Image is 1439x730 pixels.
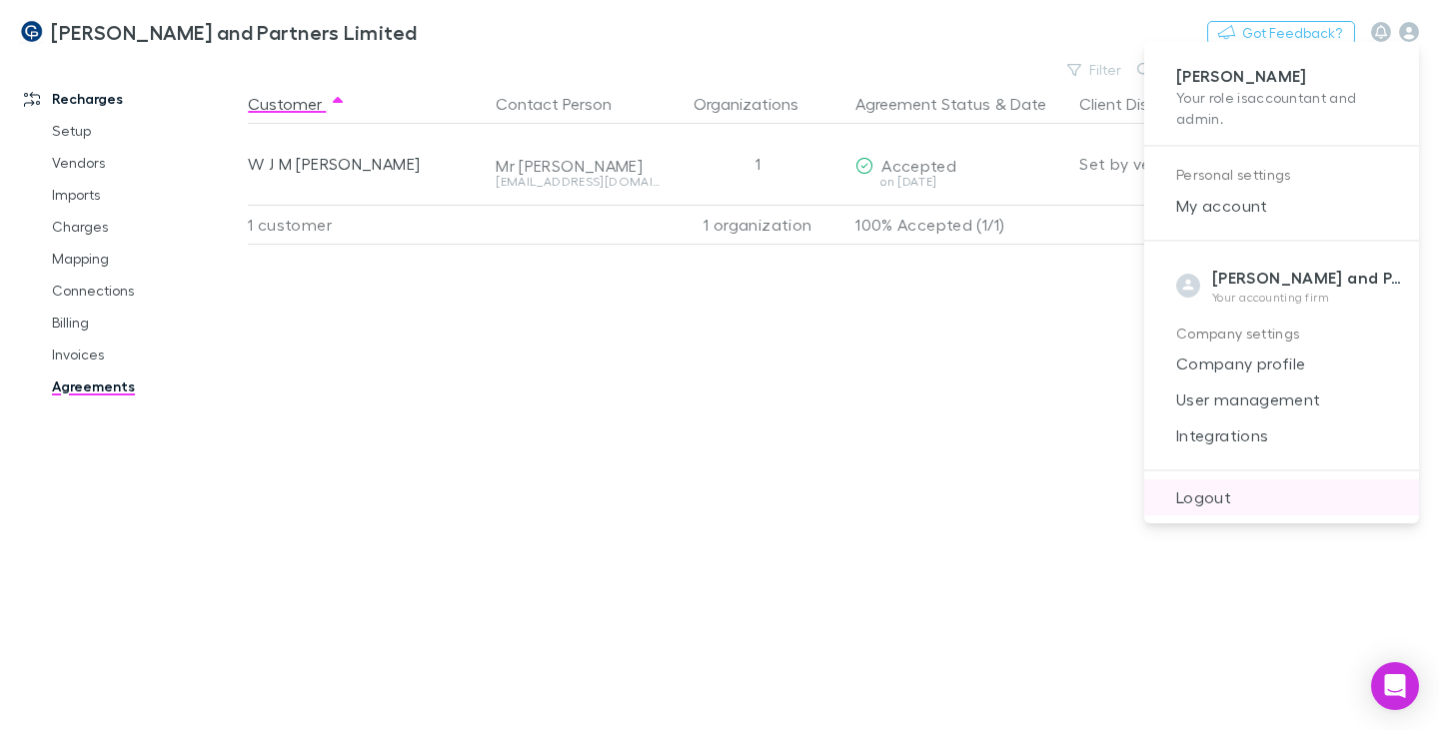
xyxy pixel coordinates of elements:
[1176,163,1387,188] p: Personal settings
[1160,194,1403,218] span: My account
[1176,66,1387,87] p: [PERSON_NAME]
[1160,352,1403,375] span: Company profile
[1176,87,1387,129] p: Your role is accountant and admin .
[1160,387,1403,411] span: User management
[1160,485,1403,509] span: Logout
[1176,322,1387,347] p: Company settings
[1160,423,1403,447] span: Integrations
[1371,662,1419,710] div: Open Intercom Messenger
[1212,290,1403,306] p: Your accounting firm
